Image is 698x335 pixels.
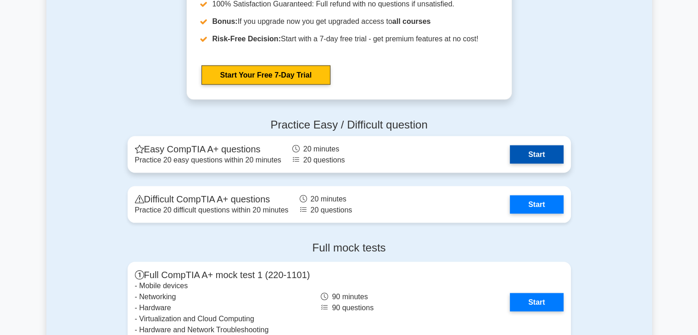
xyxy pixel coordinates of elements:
h4: Practice Easy / Difficult question [128,118,571,131]
a: Start [510,293,563,311]
a: Start Your Free 7-Day Trial [201,65,330,84]
a: Start [510,145,563,163]
h4: Full mock tests [128,241,571,254]
a: Start [510,195,563,213]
